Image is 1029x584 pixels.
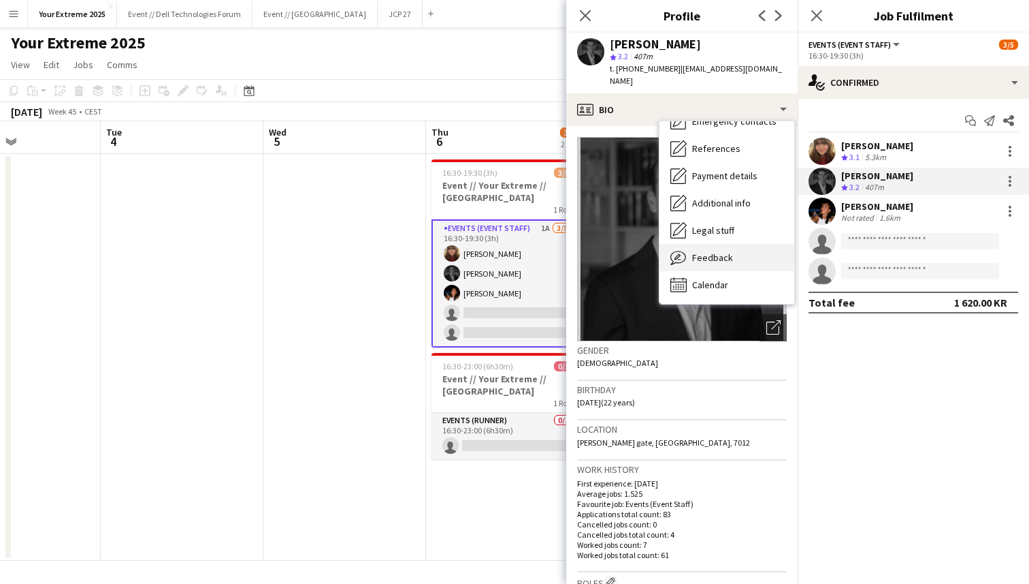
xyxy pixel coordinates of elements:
span: Comms [107,59,137,71]
h3: Profile [566,7,798,25]
span: View [11,59,30,71]
h3: Work history [577,463,787,476]
h3: Location [577,423,787,435]
span: 3/6 [560,127,579,138]
span: Emergency contacts [692,115,777,127]
span: 4 [104,134,122,149]
button: JCP 27 [378,1,423,27]
span: Events (Event Staff) [808,40,891,50]
span: Calendar [692,279,728,291]
div: References [659,135,794,162]
div: [PERSON_NAME] [841,200,913,213]
p: Cancelled jobs count: 0 [577,519,787,529]
span: 16:30-23:00 (6h30m) [442,361,513,371]
span: 3.2 [618,51,628,61]
div: [DATE] [11,105,42,119]
div: 1 620.00 KR [954,296,1007,309]
span: 3/5 [999,40,1018,50]
span: 16:30-19:30 (3h) [442,168,497,178]
span: 0/1 [554,361,573,371]
div: [PERSON_NAME] [610,38,701,50]
span: 3.2 [849,182,860,192]
h3: Job Fulfilment [798,7,1029,25]
div: [PERSON_NAME] [841,170,913,182]
span: Edit [44,59,59,71]
div: 407m [862,182,887,194]
p: First experience: [DATE] [577,478,787,489]
button: Your Extreme 2025 [28,1,117,27]
div: 1.6km [877,213,903,223]
span: [DATE] (22 years) [577,397,635,408]
div: Confirmed [798,66,1029,99]
span: References [692,142,740,155]
span: Thu [431,126,448,138]
span: Tue [106,126,122,138]
span: Jobs [73,59,93,71]
app-job-card: 16:30-23:00 (6h30m)0/1Event // Your Extreme // [GEOGRAPHIC_DATA]1 RoleEvents (Runner)0/116:30-23:... [431,353,584,459]
h3: Event // Your Extreme // [GEOGRAPHIC_DATA] [431,373,584,397]
div: CEST [84,106,102,117]
div: Not rated [841,213,877,223]
span: Wed [269,126,287,138]
a: Jobs [67,56,99,74]
app-card-role: Events (Runner)0/116:30-23:00 (6h30m) [431,413,584,459]
span: Feedback [692,251,733,264]
div: [PERSON_NAME] [841,140,913,152]
span: 1 Role [553,398,573,408]
h1: Your Extreme 2025 [11,33,146,53]
span: 6 [429,134,448,149]
app-card-role: Events (Event Staff)1A3/516:30-19:30 (3h)[PERSON_NAME][PERSON_NAME][PERSON_NAME] [431,219,584,348]
div: Calendar [659,271,794,298]
a: Comms [101,56,143,74]
span: [DEMOGRAPHIC_DATA] [577,358,658,368]
span: 407m [631,51,655,61]
div: Bio [566,93,798,126]
p: Worked jobs count: 7 [577,540,787,550]
div: 2 Jobs [561,139,582,149]
div: Feedback [659,244,794,271]
div: 5.3km [862,152,889,164]
div: Total fee [808,296,855,309]
div: 16:30-19:30 (3h) [808,50,1018,61]
a: View [5,56,35,74]
button: Events (Event Staff) [808,40,902,50]
p: Cancelled jobs total count: 4 [577,529,787,540]
span: [PERSON_NAME] gate, [GEOGRAPHIC_DATA], 7012 [577,437,750,448]
p: Applications total count: 83 [577,509,787,519]
app-job-card: 16:30-19:30 (3h)3/5Event // Your Extreme // [GEOGRAPHIC_DATA]1 RoleEvents (Event Staff)1A3/516:30... [431,159,584,348]
span: 3.1 [849,152,860,162]
span: 5 [267,134,287,149]
span: Additional info [692,197,751,209]
div: Emergency contacts [659,108,794,135]
div: Open photos pop-in [759,314,787,341]
h3: Event // Your Extreme // [GEOGRAPHIC_DATA] [431,179,584,204]
button: Event // Dell Technologies Forum [117,1,252,27]
div: Payment details [659,162,794,189]
div: Additional info [659,189,794,217]
span: t. [PHONE_NUMBER] [610,63,681,74]
button: Event // [GEOGRAPHIC_DATA] [252,1,378,27]
h3: Birthday [577,384,787,396]
span: Payment details [692,170,757,182]
span: 3/5 [554,168,573,178]
img: Crew avatar or photo [577,137,787,341]
span: Week 45 [45,106,79,117]
p: Worked jobs total count: 61 [577,550,787,560]
p: Average jobs: 1.525 [577,489,787,499]
span: | [EMAIL_ADDRESS][DOMAIN_NAME] [610,63,782,86]
a: Edit [38,56,65,74]
span: 1 Role [553,204,573,215]
div: Legal stuff [659,217,794,244]
h3: Gender [577,344,787,356]
span: Legal stuff [692,224,734,236]
p: Favourite job: Events (Event Staff) [577,499,787,509]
